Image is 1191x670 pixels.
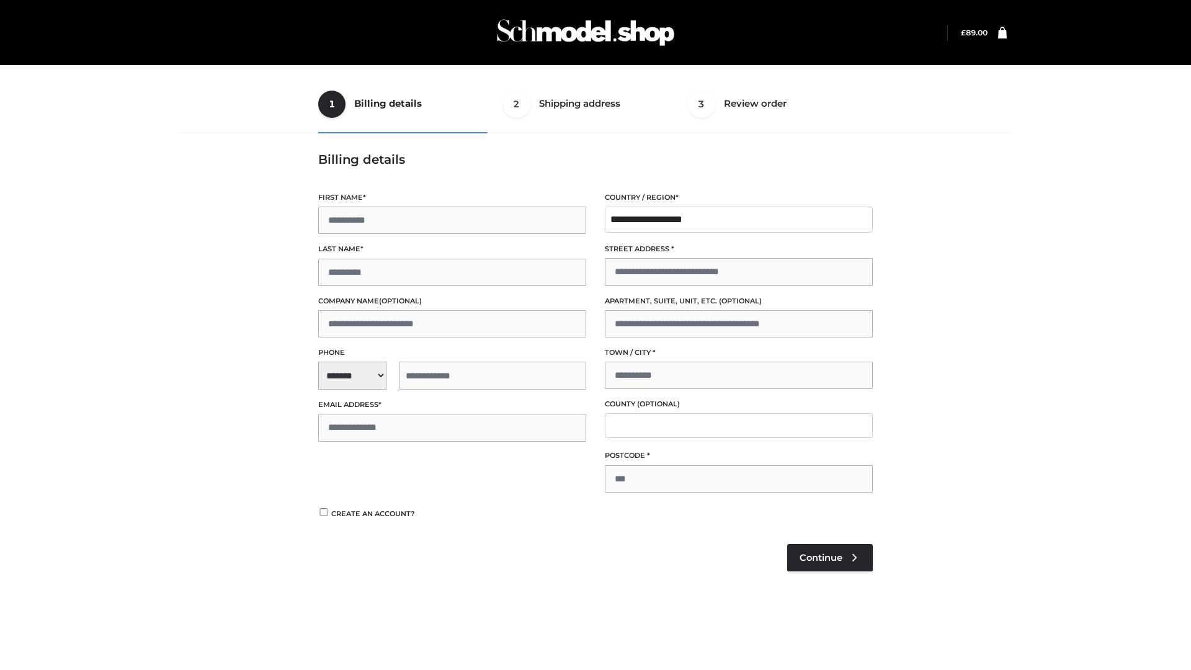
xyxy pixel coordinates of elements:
[318,399,586,411] label: Email address
[605,243,873,255] label: Street address
[605,450,873,462] label: Postcode
[637,400,680,408] span: (optional)
[787,544,873,571] a: Continue
[961,28,988,37] bdi: 89.00
[318,152,873,167] h3: Billing details
[318,347,586,359] label: Phone
[961,28,988,37] a: £89.00
[318,508,329,516] input: Create an account?
[719,297,762,305] span: (optional)
[331,509,415,518] span: Create an account?
[379,297,422,305] span: (optional)
[318,295,586,307] label: Company name
[318,243,586,255] label: Last name
[605,295,873,307] label: Apartment, suite, unit, etc.
[493,8,679,57] img: Schmodel Admin 964
[800,552,842,563] span: Continue
[318,192,586,203] label: First name
[605,398,873,410] label: County
[605,347,873,359] label: Town / City
[961,28,966,37] span: £
[605,192,873,203] label: Country / Region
